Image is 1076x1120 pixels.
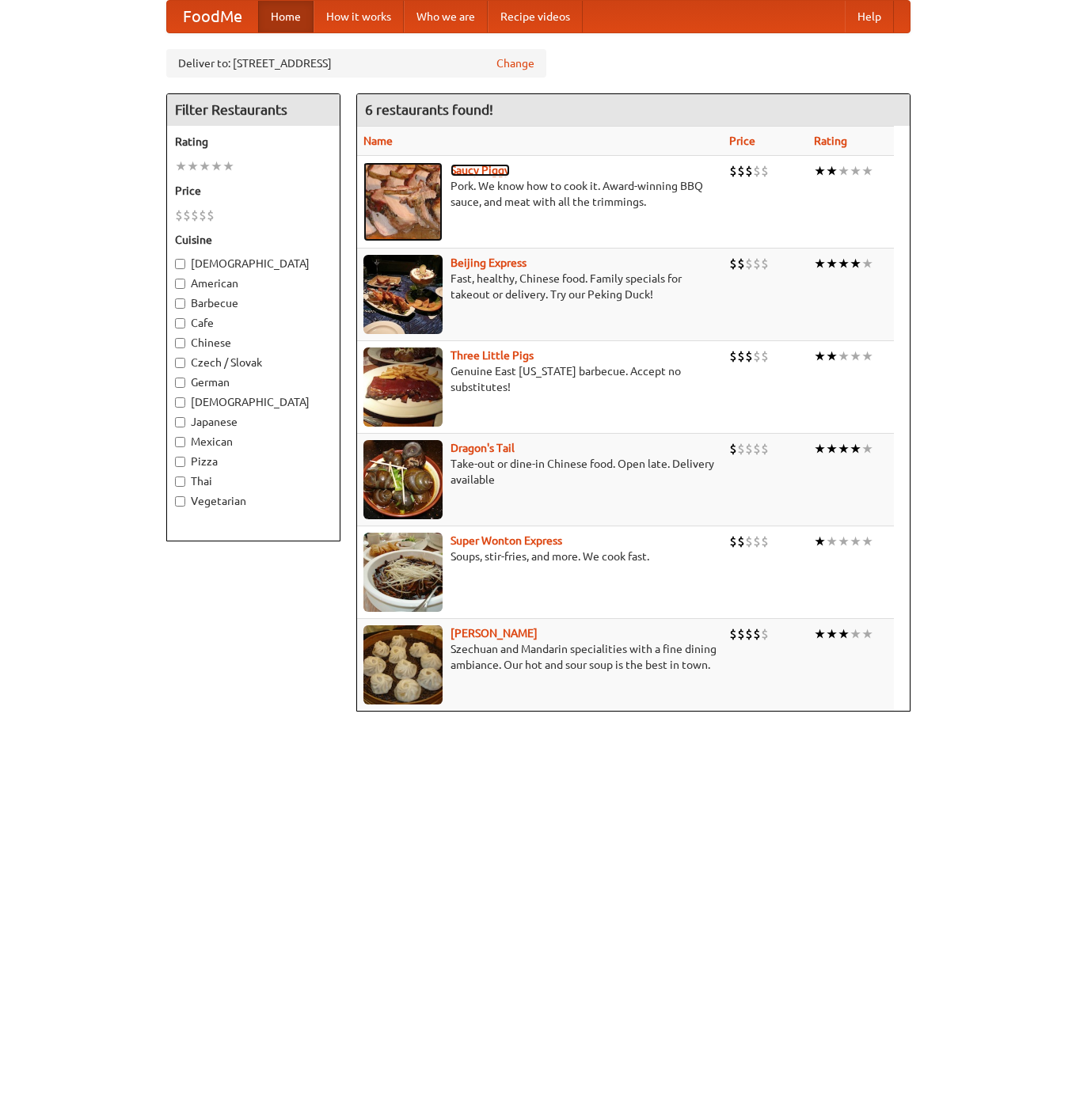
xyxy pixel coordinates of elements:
li: ★ [838,625,850,643]
a: Rating [814,135,847,147]
li: $ [737,255,745,272]
a: Three Little Pigs [451,349,534,362]
a: Dragon's Tail [451,442,515,454]
li: $ [175,207,183,224]
li: $ [753,440,761,457]
a: Beijing Express [451,256,527,269]
input: American [175,279,185,289]
li: $ [745,440,753,457]
input: Chinese [175,338,185,348]
a: Help [845,1,894,32]
li: ★ [814,162,826,180]
li: $ [753,162,761,180]
li: ★ [838,255,850,272]
li: $ [737,347,745,365]
li: ★ [826,255,838,272]
a: Price [729,135,755,147]
label: Vegetarian [175,493,332,509]
li: ★ [850,347,861,365]
label: Barbecue [175,295,332,311]
label: Czech / Slovak [175,355,332,370]
label: Thai [175,473,332,489]
input: German [175,378,185,388]
li: ★ [222,158,234,175]
b: [PERSON_NAME] [451,627,538,640]
ng-pluralize: 6 restaurants found! [365,102,493,117]
li: $ [729,255,737,272]
li: ★ [826,347,838,365]
label: Pizza [175,454,332,469]
li: ★ [861,440,873,457]
li: ★ [838,440,850,457]
li: $ [191,207,199,224]
li: $ [761,533,769,550]
li: ★ [850,162,861,180]
a: FoodMe [167,1,258,32]
li: ★ [814,347,826,365]
input: Vegetarian [175,496,185,507]
li: $ [737,625,745,643]
h4: Filter Restaurants [167,94,340,126]
li: $ [207,207,215,224]
img: beijing.jpg [363,255,443,334]
label: [DEMOGRAPHIC_DATA] [175,394,332,410]
li: $ [753,533,761,550]
a: Name [363,135,393,147]
li: $ [761,440,769,457]
label: American [175,275,332,291]
p: Soups, stir-fries, and more. We cook fast. [363,549,717,564]
p: Take-out or dine-in Chinese food. Open late. Delivery available [363,456,717,488]
a: Change [496,55,534,71]
li: $ [761,625,769,643]
li: ★ [850,533,861,550]
li: ★ [850,255,861,272]
input: [DEMOGRAPHIC_DATA] [175,259,185,269]
input: Czech / Slovak [175,358,185,368]
li: ★ [814,255,826,272]
li: $ [761,255,769,272]
h5: Rating [175,134,332,150]
p: Pork. We know how to cook it. Award-winning BBQ sauce, and meat with all the trimmings. [363,178,717,210]
img: shandong.jpg [363,625,443,704]
input: [DEMOGRAPHIC_DATA] [175,397,185,408]
li: ★ [814,625,826,643]
li: $ [761,347,769,365]
li: ★ [861,625,873,643]
li: $ [737,162,745,180]
a: Recipe videos [488,1,583,32]
img: littlepigs.jpg [363,347,443,427]
li: ★ [861,347,873,365]
li: $ [729,533,737,550]
li: ★ [838,347,850,365]
li: ★ [861,533,873,550]
img: saucy.jpg [363,162,443,241]
li: ★ [826,533,838,550]
li: $ [761,162,769,180]
label: [DEMOGRAPHIC_DATA] [175,256,332,271]
li: $ [753,347,761,365]
li: $ [729,347,737,365]
label: Mexican [175,434,332,450]
li: ★ [814,533,826,550]
li: $ [745,625,753,643]
input: Japanese [175,417,185,427]
p: Szechuan and Mandarin specialities with a fine dining ambiance. Our hot and sour soup is the best... [363,641,717,673]
li: $ [737,440,745,457]
li: ★ [199,158,211,175]
a: How it works [314,1,404,32]
p: Genuine East [US_STATE] barbecue. Accept no substitutes! [363,363,717,395]
h5: Price [175,183,332,199]
input: Pizza [175,457,185,467]
li: ★ [826,162,838,180]
li: ★ [814,440,826,457]
li: ★ [861,162,873,180]
li: ★ [838,162,850,180]
h5: Cuisine [175,232,332,248]
li: ★ [175,158,187,175]
li: ★ [861,255,873,272]
li: ★ [850,625,861,643]
b: Saucy Piggy [451,164,510,177]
